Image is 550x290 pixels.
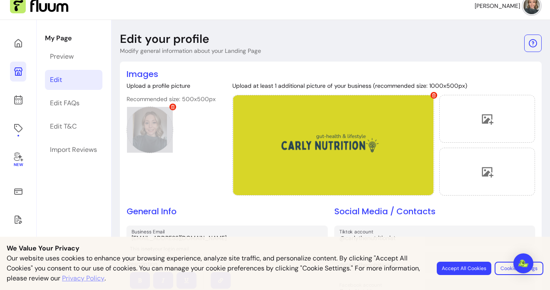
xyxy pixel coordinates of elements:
[132,228,168,235] label: Business Email
[334,206,535,217] h2: Social Media / Contacts
[437,262,491,275] button: Accept All Cookies
[50,121,77,131] div: Edit T&C
[10,62,26,82] a: My Page
[10,181,26,201] a: Sales
[127,95,216,103] p: Recommended size: 500x500px
[62,273,105,283] a: Privacy Policy
[7,253,427,283] p: Our website uses cookies to enhance your browsing experience, analyze site traffic, and personali...
[50,145,97,155] div: Import Reviews
[120,32,209,47] p: Edit your profile
[7,243,543,253] p: We Value Your Privacy
[10,118,26,138] a: Offerings
[232,95,434,196] div: Provider image 1
[50,52,74,62] div: Preview
[513,253,533,273] div: Open Intercom Messenger
[45,140,102,160] a: Import Reviews
[339,228,376,235] label: Tiktok account
[475,2,520,10] span: [PERSON_NAME]
[50,98,80,108] div: Edit FAQs
[120,47,261,55] p: Modify general information about your Landing Page
[45,47,102,67] a: Preview
[127,68,535,80] h2: Images
[45,93,102,113] a: Edit FAQs
[10,90,26,110] a: Calendar
[132,234,323,242] input: Business Email
[50,75,62,85] div: Edit
[45,116,102,136] a: Edit T&C
[13,162,22,168] span: New
[339,234,530,242] input: Tiktok account
[10,210,26,230] a: Waivers
[127,82,216,90] p: Upload a profile picture
[232,82,535,90] p: Upload at least 1 additional picture of your business (recommended size: 1000x500px)
[127,107,173,153] div: Profile picture
[233,95,434,195] img: https://d22cr2pskkweo8.cloudfront.net/26945b09-4fe4-4b31-84a0-e964af880e61
[127,206,328,217] h2: General Info
[45,33,102,43] p: My Page
[10,146,26,173] a: New
[10,33,26,53] a: Home
[45,70,102,90] a: Edit
[495,262,543,275] button: Cookie Settings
